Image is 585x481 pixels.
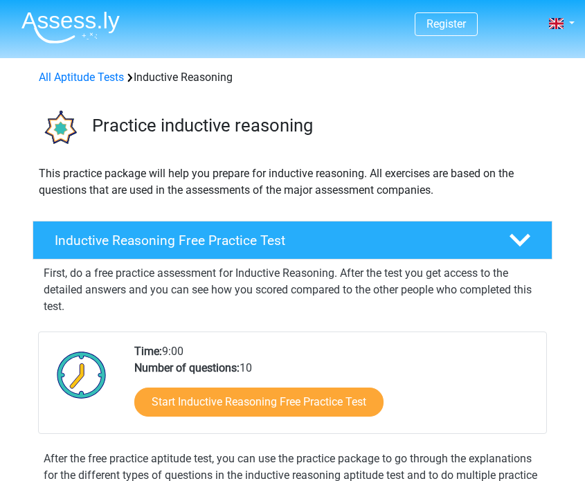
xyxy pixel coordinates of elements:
[50,343,114,406] img: Clock
[134,388,384,417] a: Start Inductive Reasoning Free Practice Test
[44,265,541,315] p: First, do a free practice assessment for Inductive Reasoning. After the test you get access to th...
[39,165,546,199] p: This practice package will help you prepare for inductive reasoning. All exercises are based on t...
[21,11,120,44] img: Assessly
[134,345,162,358] b: Time:
[39,71,124,84] a: All Aptitude Tests
[134,361,240,374] b: Number of questions:
[124,343,546,433] div: 9:00 10
[33,102,85,154] img: inductive reasoning
[92,115,541,136] h3: Practice inductive reasoning
[33,69,552,86] div: Inductive Reasoning
[27,221,558,260] a: Inductive Reasoning Free Practice Test
[426,17,466,30] a: Register
[55,233,489,248] h4: Inductive Reasoning Free Practice Test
